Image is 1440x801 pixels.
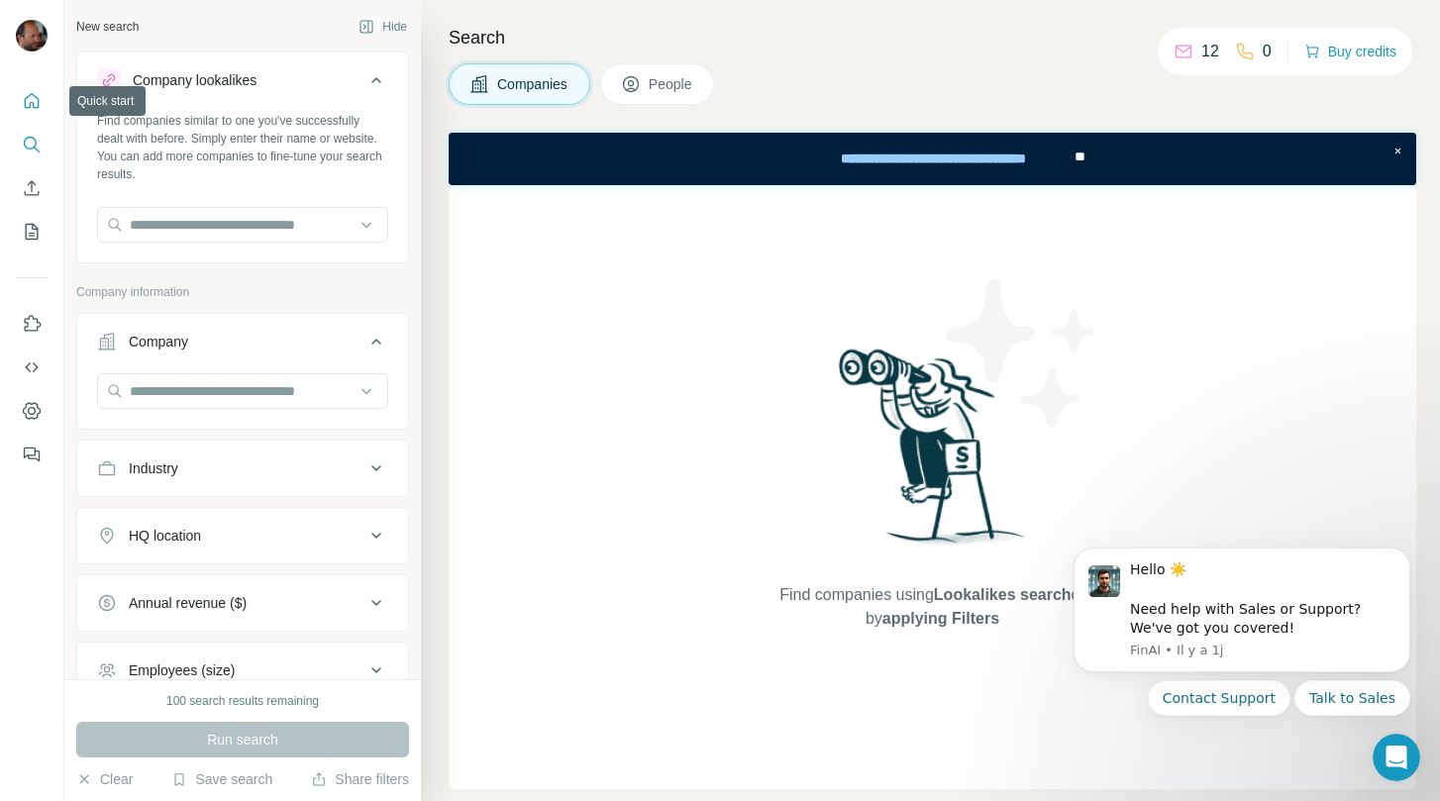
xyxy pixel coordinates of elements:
[77,579,408,627] button: Annual revenue ($)
[76,769,133,789] button: Clear
[76,283,409,301] p: Company information
[449,24,1416,51] h4: Search
[1304,38,1396,65] button: Buy credits
[1201,40,1219,63] p: 12
[77,647,408,694] button: Employees (size)
[77,56,408,112] button: Company lookalikes
[649,74,694,94] span: People
[171,769,272,789] button: Save search
[77,445,408,492] button: Industry
[830,344,1036,564] img: Surfe Illustration - Woman searching with binoculars
[77,512,408,559] button: HQ location
[16,306,48,342] button: Use Surfe on LinkedIn
[16,170,48,206] button: Enrich CSV
[77,318,408,373] button: Company
[345,12,421,42] button: Hide
[129,660,235,680] div: Employees (size)
[16,127,48,162] button: Search
[882,610,999,627] span: applying Filters
[129,458,178,478] div: Industry
[129,593,247,613] div: Annual revenue ($)
[311,769,409,789] button: Share filters
[497,74,569,94] span: Companies
[933,264,1111,443] img: Surfe Illustration - Stars
[934,586,1072,603] span: Lookalikes search
[773,583,1090,631] span: Find companies using or by
[16,437,48,472] button: Feedback
[129,332,188,351] div: Company
[449,133,1416,185] iframe: Banner
[16,83,48,119] button: Quick start
[1373,734,1420,781] iframe: Intercom live chat
[133,70,257,90] div: Company lookalikes
[16,214,48,250] button: My lists
[1263,40,1272,63] p: 0
[166,692,319,710] div: 100 search results remaining
[16,350,48,385] button: Use Surfe API
[16,393,48,429] button: Dashboard
[16,20,48,51] img: Avatar
[129,526,201,546] div: HQ location
[1044,523,1440,791] iframe: Intercom notifications message
[97,112,388,183] div: Find companies similar to one you've successfully dealt with before. Simply enter their name or w...
[76,18,139,36] div: New search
